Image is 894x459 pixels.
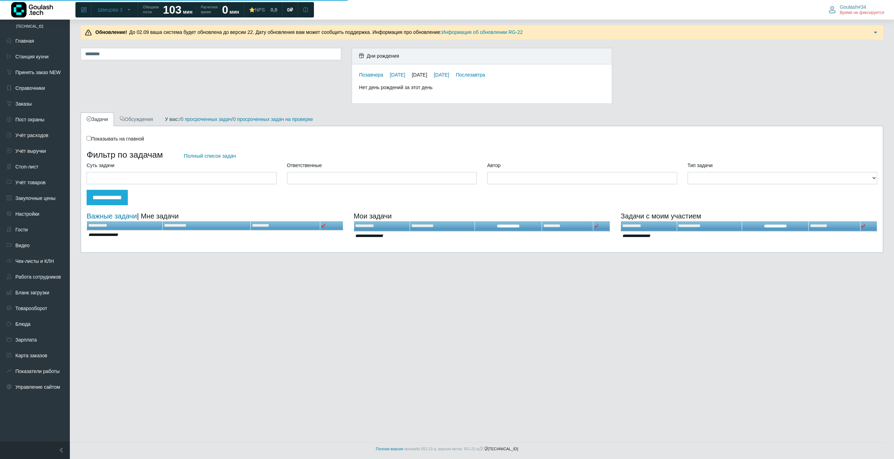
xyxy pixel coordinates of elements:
[143,5,159,15] span: Обещаем гостю
[11,2,53,17] img: Логотип компании Goulash.tech
[359,84,605,91] div: Нет день рождений за этот день
[93,29,523,35] span: До 02.09 ваша система будет обновлена до версии 22. Дату обновления вам может сообщить поддержка....
[255,7,265,13] span: NPS
[7,442,887,456] footer: [TECHNICAL_ID]
[87,150,877,160] h3: Фильтр по задачам
[245,3,281,16] a: ⭐NPS 0,0
[287,162,322,169] label: Ответственные
[271,7,277,13] span: 0,0
[376,447,403,451] a: Полная версия
[85,29,92,36] img: Предупреждение
[87,162,115,169] label: Суть задачи
[87,212,137,220] a: Важные задачи
[283,3,297,16] a: 0 ₽
[181,116,232,122] a: 0 просроченных задач
[390,72,405,78] a: [DATE]
[434,72,449,78] a: [DATE]
[688,162,713,169] label: Тип задачи
[840,10,884,16] span: Время не фиксируется
[359,72,383,78] a: Позавчера
[621,211,877,221] div: Задачи с моим участием
[222,3,228,16] strong: 0
[840,4,866,10] span: Goulash#34
[201,5,218,15] span: Расчетное время
[487,162,500,169] label: Автор
[165,116,179,122] b: У вас:
[412,72,432,78] div: [DATE]
[114,113,159,126] a: Обсуждения
[456,72,485,78] a: Послезавтра
[163,3,181,16] strong: 103
[87,211,343,221] div: | Мне задачи
[94,4,136,15] button: Швецова 3
[183,9,192,15] span: мин
[290,7,293,13] span: ₽
[184,153,236,159] a: Полный список задач
[872,29,879,36] img: Подробнее
[87,135,877,143] div: Показывать на главной
[287,7,290,13] span: 0
[352,48,612,64] div: Дни рождения
[160,116,318,123] div: / /
[825,2,888,17] button: Goulash#34 Время не фиксируется
[233,116,313,122] a: 0 просроченных задач на проверке
[81,113,114,126] a: Задачи
[404,447,484,451] span: donatello RG-22-a, версия ветки: RG-22-a
[442,29,523,35] a: Информация об обновлении RG-22
[139,3,243,16] a: Обещаем гостю 103 мин Расчетное время 0 мин
[354,211,610,221] div: Мои задачи
[229,9,239,15] span: мин
[249,7,265,13] div: ⭐
[95,29,127,35] b: Обновление!
[98,7,122,13] span: Швецова 3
